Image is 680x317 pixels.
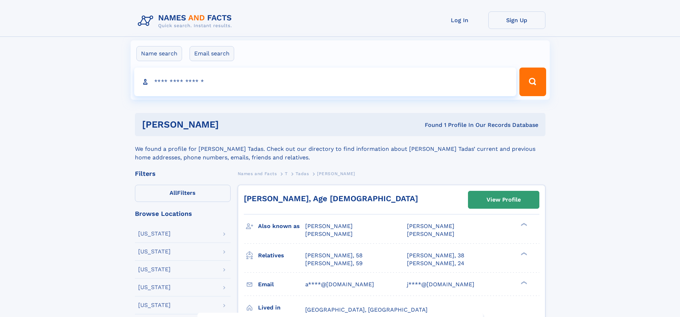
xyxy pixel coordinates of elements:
[285,171,288,176] span: T
[238,169,277,178] a: Names and Facts
[135,210,231,217] div: Browse Locations
[487,192,521,208] div: View Profile
[170,189,177,196] span: All
[305,306,428,313] span: [GEOGRAPHIC_DATA], [GEOGRAPHIC_DATA]
[407,259,464,267] a: [PERSON_NAME], 24
[138,267,171,272] div: [US_STATE]
[138,302,171,308] div: [US_STATE]
[407,223,454,229] span: [PERSON_NAME]
[488,11,545,29] a: Sign Up
[519,68,546,96] button: Search Button
[138,231,171,237] div: [US_STATE]
[468,191,539,208] a: View Profile
[322,121,538,129] div: Found 1 Profile In Our Records Database
[305,259,363,267] a: [PERSON_NAME], 59
[258,302,305,314] h3: Lived in
[317,171,355,176] span: [PERSON_NAME]
[190,46,234,61] label: Email search
[296,171,309,176] span: Tadas
[135,11,238,31] img: Logo Names and Facts
[431,11,488,29] a: Log In
[407,252,464,259] a: [PERSON_NAME], 38
[407,231,454,237] span: [PERSON_NAME]
[296,169,309,178] a: Tadas
[258,249,305,262] h3: Relatives
[519,222,528,227] div: ❯
[258,220,305,232] h3: Also known as
[258,278,305,291] h3: Email
[142,120,322,129] h1: [PERSON_NAME]
[135,185,231,202] label: Filters
[244,194,418,203] a: [PERSON_NAME], Age [DEMOGRAPHIC_DATA]
[136,46,182,61] label: Name search
[305,223,353,229] span: [PERSON_NAME]
[138,249,171,254] div: [US_STATE]
[305,231,353,237] span: [PERSON_NAME]
[305,252,363,259] a: [PERSON_NAME], 58
[285,169,288,178] a: T
[134,68,517,96] input: search input
[135,170,231,177] div: Filters
[519,251,528,256] div: ❯
[519,280,528,285] div: ❯
[138,284,171,290] div: [US_STATE]
[135,136,545,162] div: We found a profile for [PERSON_NAME] Tadas. Check out our directory to find information about [PE...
